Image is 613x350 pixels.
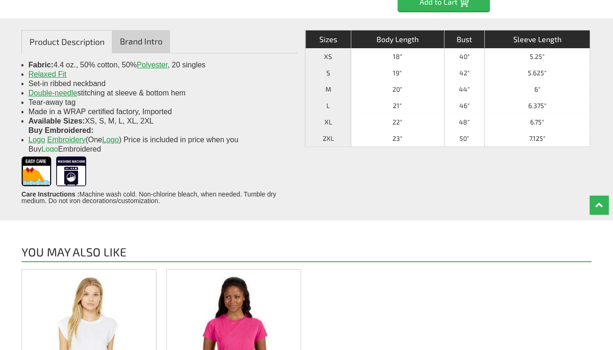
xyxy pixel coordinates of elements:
a: Logo [29,136,45,144]
strong: Care Instructions : [22,190,80,198]
span: Available Sizes: [29,117,85,125]
img: Easy Care [22,156,52,191]
td: 7.125" [484,130,590,146]
td: 6" [484,81,590,97]
a: Double-needle [29,89,77,97]
td: 44" [444,81,485,97]
th: Sleeve Length [484,30,590,48]
td: 18" [351,48,444,65]
a: Product Description [22,30,112,53]
th: M [305,81,351,97]
li: XS, S, M, L, XL, 2XL [29,117,291,126]
th: Bust [444,30,485,48]
td: 50" [444,130,485,146]
td: 48" [444,114,485,130]
th: 2XL [305,130,351,146]
th: XS [305,48,351,65]
th: XL [305,114,351,130]
th: Body Length [351,30,444,48]
li: Tear-away tag [29,98,291,107]
a: Polyester [137,61,168,69]
td: 21" [351,97,444,114]
a: Relaxed Fit [29,70,66,78]
td: 6.75" [484,114,590,130]
th: Sizes [305,30,351,48]
li: stitching at sleeve & bottom hem [29,88,291,98]
a: Brand Intro [112,30,170,53]
a: Logo [41,145,58,153]
div: Machine wash cold. Non-chlorine bleach, when needed. Tumble dry medium. Do not iron decorations/c... [22,152,298,209]
span: Fabric: [29,61,53,69]
li: Set-in ribbed neckband [29,79,291,88]
li: Made in a WRAP certified factory, Imported [29,107,291,117]
li: 4.4 oz., 50% cotton, 50% , 20 singles [29,60,291,70]
a: Logo [102,136,119,144]
td: 5.25" [484,48,590,65]
td: 23" [351,130,444,146]
td: 22" [351,114,444,130]
td: 5.625" [484,65,590,81]
a: Embroidery [47,136,86,144]
td: 42" [444,65,485,81]
span: Buy Embroidered: [29,126,94,134]
td: 46" [444,97,485,114]
li: (One ) Price is included in price when you Buy Embroidered [29,135,291,154]
td: 20" [351,81,444,97]
a: Top [590,196,608,214]
th: L [305,97,351,114]
img: Washing [56,156,86,191]
td: 19" [351,65,444,81]
td: 6.375" [484,97,590,114]
th: S [305,65,351,81]
td: 40" [444,48,485,65]
h4: You May Also Like [22,246,591,262]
